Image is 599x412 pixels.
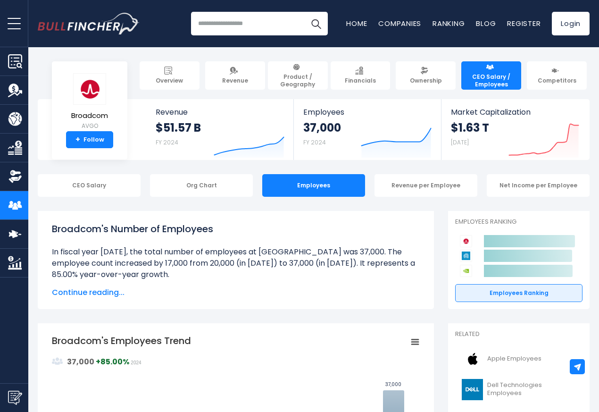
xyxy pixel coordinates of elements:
strong: + [96,356,129,367]
strong: $51.57 B [156,120,201,135]
div: Net Income per Employee [487,174,590,197]
small: [DATE] [451,138,469,146]
strong: $1.63 T [451,120,489,135]
a: Companies [378,18,421,28]
a: Blog [476,18,496,28]
div: Org Chart [150,174,253,197]
a: Employees 37,000 FY 2024 [294,99,441,160]
strong: 37,000 [303,120,341,135]
a: Broadcom AVGO [71,73,108,132]
div: Revenue per Employee [374,174,477,197]
small: FY 2024 [156,138,178,146]
span: Revenue [156,108,284,117]
img: Applied Materials competitors logo [460,250,472,262]
img: AAPL logo [461,348,484,370]
span: Dell Technologies Employees [487,381,577,397]
a: Overview [140,61,200,90]
small: FY 2024 [303,138,326,146]
strong: + [75,135,80,144]
a: Ranking [433,18,465,28]
a: Product / Geography [268,61,328,90]
img: graph_employee_icon.svg [52,356,63,367]
a: Dell Technologies Employees [455,377,582,403]
span: Financials [345,77,376,84]
span: Market Capitalization [451,108,579,117]
span: Employees [303,108,431,117]
span: Overview [156,77,183,84]
a: Ownership [396,61,456,90]
a: Go to homepage [38,13,139,34]
a: Employees Ranking [455,284,582,302]
p: Related [455,330,582,338]
text: 37,000 [385,381,401,388]
img: Bullfincher logo [38,13,140,34]
a: Revenue $51.57 B FY 2024 [146,99,294,160]
a: Register [507,18,541,28]
a: Revenue [205,61,265,90]
img: DELL logo [461,379,484,400]
span: Ownership [410,77,442,84]
li: In fiscal year [DATE], the total number of employees at [GEOGRAPHIC_DATA] was 37,000. The employe... [52,246,420,280]
span: Product / Geography [272,73,324,88]
small: AVGO [71,122,108,130]
a: Market Capitalization $1.63 T [DATE] [441,99,589,160]
span: Broadcom [71,112,108,120]
a: Apple Employees [455,346,582,372]
strong: 85.00% [100,356,129,367]
p: Employees Ranking [455,218,582,226]
a: CEO Salary / Employees [461,61,521,90]
span: Competitors [538,77,576,84]
a: Home [346,18,367,28]
a: Financials [331,61,391,90]
a: Competitors [527,61,587,90]
span: 2024 [131,360,141,365]
strong: 37,000 [67,356,94,367]
img: NVIDIA Corporation competitors logo [460,265,472,277]
span: CEO Salary / Employees [466,73,517,88]
span: Revenue [222,77,248,84]
span: Apple Employees [487,355,541,363]
a: +Follow [66,131,113,148]
img: Ownership [8,169,22,184]
button: Search [304,12,328,35]
div: Employees [262,174,365,197]
h1: Broadcom's Number of Employees [52,222,420,236]
a: Login [552,12,590,35]
tspan: Broadcom's Employees Trend [52,334,191,347]
div: CEO Salary [38,174,141,197]
img: Broadcom competitors logo [460,235,472,247]
span: Continue reading... [52,287,420,298]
